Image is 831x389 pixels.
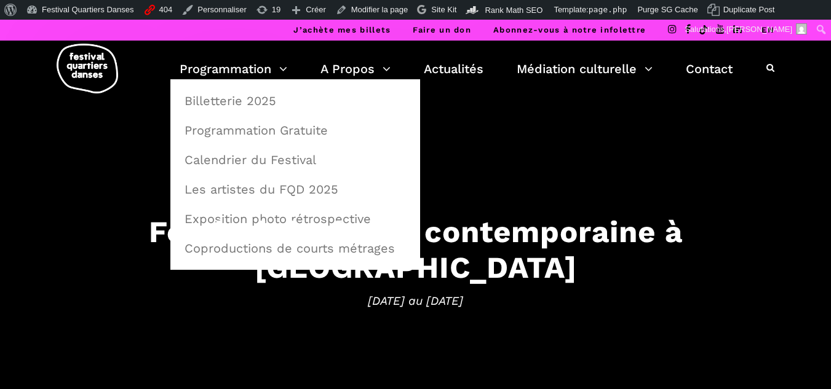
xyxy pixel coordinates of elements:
h3: Festival de danse contemporaine à [GEOGRAPHIC_DATA] [34,213,797,286]
span: Site Kit [431,5,456,14]
a: Médiation culturelle [517,58,653,79]
a: Exposition photo rétrospective [177,205,413,233]
a: Programmation Gratuite [177,116,413,144]
a: J’achète mes billets [293,25,391,34]
a: Contact [686,58,733,79]
a: Programmation [180,58,287,79]
a: Billetterie 2025 [177,87,413,115]
a: A Propos [320,58,391,79]
a: Les artistes du FQD 2025 [177,175,413,203]
span: [PERSON_NAME] [726,25,792,34]
a: Abonnez-vous à notre infolettre [493,25,646,34]
span: page.php [589,5,627,14]
span: [DATE] au [DATE] [34,292,797,310]
span: Rank Math SEO [485,6,543,15]
a: Salutations, [680,20,812,39]
a: Actualités [424,58,483,79]
a: Faire un don [413,25,471,34]
a: Calendrier du Festival [177,146,413,174]
img: logo-fqd-med [57,44,118,93]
